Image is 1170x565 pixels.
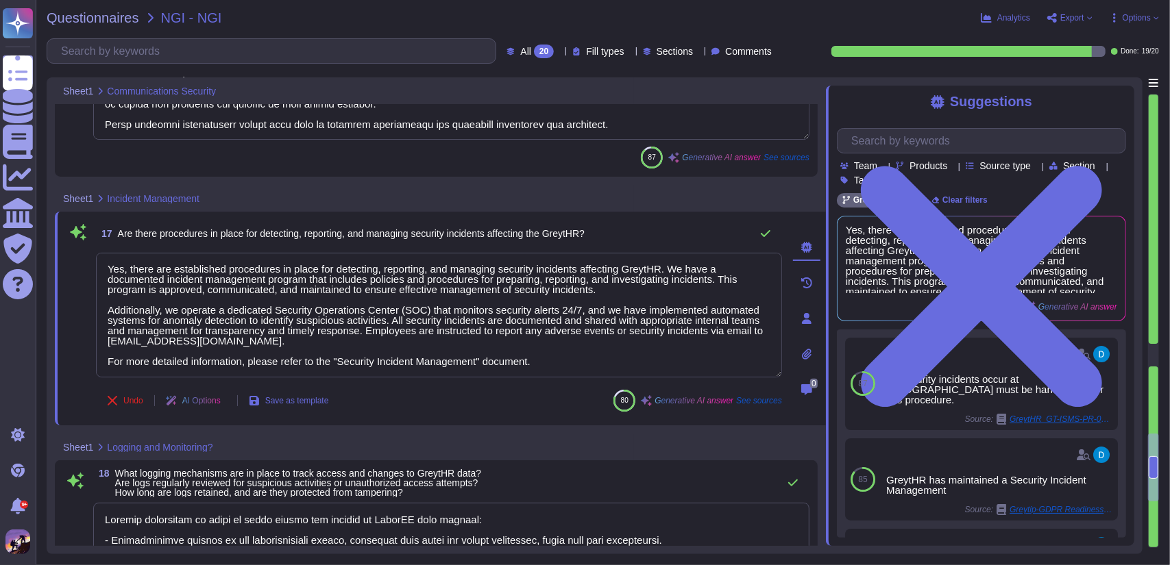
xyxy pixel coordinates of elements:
span: 19 / 20 [1142,48,1159,55]
span: Questionnaires [47,11,139,25]
span: Analytics [997,14,1030,22]
div: 20 [534,45,554,58]
span: Generative AI answer [682,153,761,162]
span: 17 [96,229,112,238]
span: See sources [764,153,809,162]
span: 87 [648,153,656,161]
span: Generative AI answer [655,397,733,405]
span: Are there procedures in place for detecting, reporting, and managing security incidents affecting... [118,228,585,239]
span: Export [1060,14,1084,22]
span: AI Options [182,397,221,405]
span: 85 [858,475,867,484]
span: 87 [858,379,867,388]
span: 80 [621,397,629,404]
img: user [1093,537,1110,553]
textarea: Yes, there are established procedures in place for detecting, reporting, and managing security in... [96,253,782,377]
img: user [1093,447,1110,463]
span: 18 [93,468,110,478]
span: Greytip-GDPR Readiness Assessment Final Report_2025.pdf [1010,505,1112,514]
span: Options [1123,14,1151,22]
span: Sheet1 [63,194,93,203]
img: user [5,529,30,554]
button: Undo [96,387,154,414]
div: 9+ [20,501,28,509]
span: Sheet1 [63,86,93,96]
span: Save as template [265,397,329,405]
span: See sources [736,397,782,405]
span: All [520,47,531,56]
span: Incident Management [107,194,199,203]
span: Sections [657,47,694,56]
span: Logging and Monitoring? [107,442,212,452]
span: NGI - NGI [161,11,222,25]
span: 0 [810,379,818,388]
span: What logging mechanisms are in place to track access and changes to GreytHR data? Are logs regula... [115,468,482,498]
span: Done: [1121,48,1139,55]
span: Communications Security [107,86,216,96]
button: Save as template [238,387,340,414]
div: GreytHR has maintained a Security Incident Management [886,475,1112,495]
input: Search by keywords [54,39,496,63]
span: Undo [123,397,143,405]
button: user [3,527,40,557]
span: Source: [965,504,1112,515]
span: Sheet1 [63,442,93,452]
input: Search by keywords [844,129,1125,153]
img: user [1093,346,1110,362]
span: Fill types [586,47,624,56]
button: Analytics [981,12,1030,23]
span: Comments [725,47,772,56]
